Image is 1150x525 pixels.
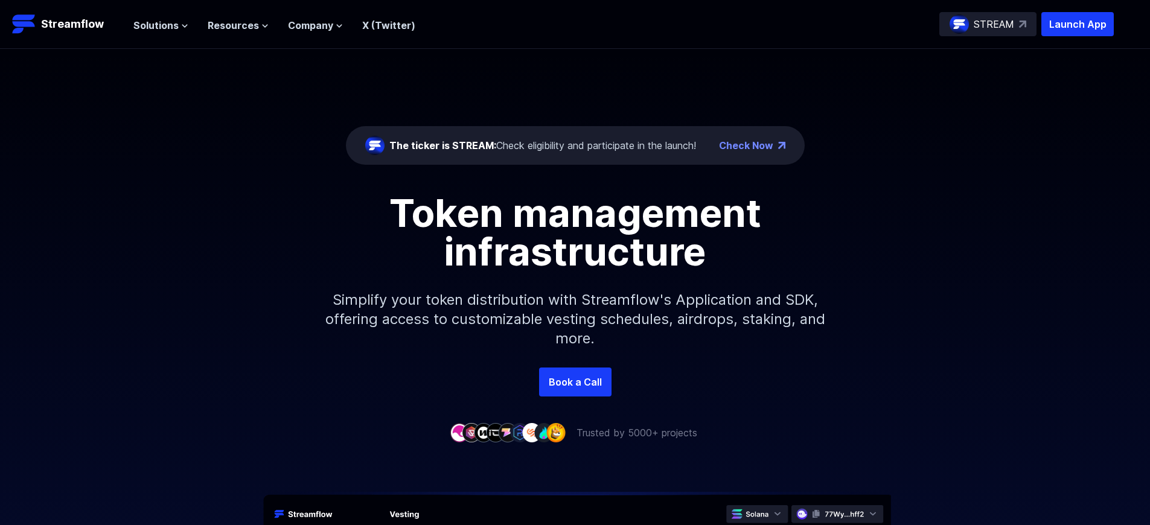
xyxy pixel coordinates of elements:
[539,367,612,396] a: Book a Call
[1041,12,1114,36] button: Launch App
[133,18,188,33] button: Solutions
[208,18,259,33] span: Resources
[12,12,121,36] a: Streamflow
[304,194,847,271] h1: Token management infrastructure
[208,18,269,33] button: Resources
[939,12,1037,36] a: STREAM
[365,136,385,155] img: streamflow-logo-circle.png
[778,142,785,149] img: top-right-arrow.png
[389,138,696,153] div: Check eligibility and participate in the launch!
[462,423,481,442] img: company-2
[474,423,493,442] img: company-3
[486,423,505,442] img: company-4
[450,423,469,442] img: company-1
[389,139,496,151] span: The ticker is STREAM:
[12,12,36,36] img: Streamflow Logo
[510,423,529,442] img: company-6
[41,16,104,33] p: Streamflow
[1019,21,1026,28] img: top-right-arrow.svg
[362,19,415,31] a: X (Twitter)
[522,423,541,442] img: company-7
[288,18,333,33] span: Company
[288,18,343,33] button: Company
[546,423,566,442] img: company-9
[133,18,179,33] span: Solutions
[498,423,517,442] img: company-5
[534,423,554,442] img: company-8
[577,425,697,440] p: Trusted by 5000+ projects
[950,14,969,34] img: streamflow-logo-circle.png
[719,138,773,153] a: Check Now
[316,271,835,367] p: Simplify your token distribution with Streamflow's Application and SDK, offering access to custom...
[974,17,1014,31] p: STREAM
